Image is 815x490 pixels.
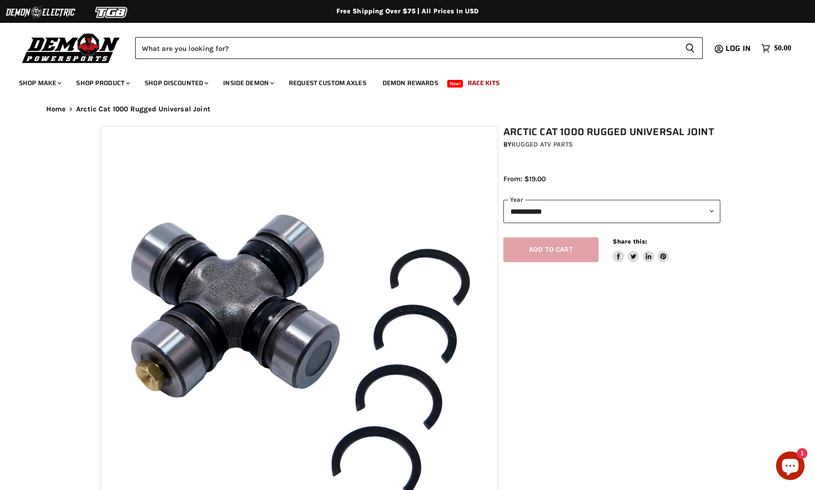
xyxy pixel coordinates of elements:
[678,37,703,59] button: Search
[46,105,66,113] a: Home
[613,237,669,263] aside: Share this:
[19,31,123,65] img: Demon Powersports
[27,7,788,16] div: Free Shipping Over $75 | All Prices In USD
[774,44,791,53] span: $0.00
[216,73,280,93] a: Inside Demon
[69,73,136,93] a: Shop Product
[773,451,807,482] inbox-online-store-chat: Shopify online store chat
[503,126,720,138] h1: Arctic Cat 1000 Rugged Universal Joint
[5,3,76,21] img: Demon Electric Logo 2
[282,73,373,93] a: Request Custom Axles
[503,200,720,223] select: year
[503,139,720,150] div: by
[12,73,67,93] a: Shop Make
[447,80,463,88] span: New!
[756,41,796,55] a: $0.00
[76,105,210,113] span: Arctic Cat 1000 Rugged Universal Joint
[511,140,573,148] a: Rugged ATV Parts
[726,42,751,54] span: Log in
[137,73,214,93] a: Shop Discounted
[375,73,445,93] a: Demon Rewards
[135,37,678,59] input: Search
[135,37,703,59] form: Product
[27,105,788,113] nav: Breadcrumbs
[76,3,147,21] img: TGB Logo 2
[12,69,789,93] ul: Main menu
[503,175,546,183] span: From: $19.00
[721,44,756,53] a: Log in
[461,73,507,93] a: Race Kits
[613,238,647,245] span: Share this:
